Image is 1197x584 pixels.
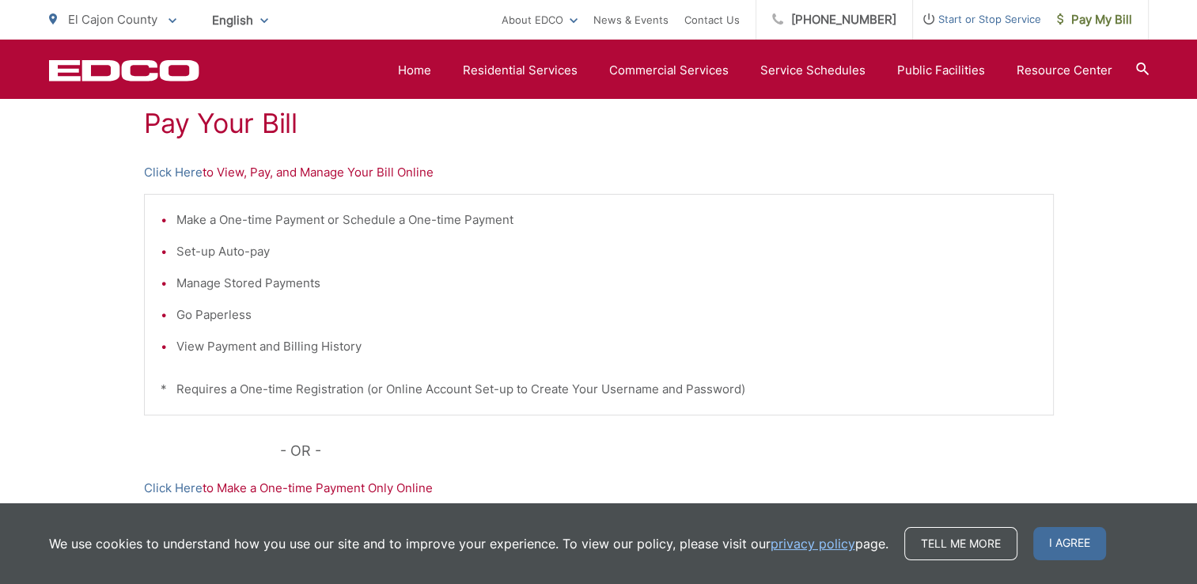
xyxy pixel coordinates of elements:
[593,10,669,29] a: News & Events
[176,242,1037,261] li: Set-up Auto-pay
[144,479,203,498] a: Click Here
[1017,61,1112,80] a: Resource Center
[463,61,578,80] a: Residential Services
[176,337,1037,356] li: View Payment and Billing History
[144,163,203,182] a: Click Here
[398,61,431,80] a: Home
[609,61,729,80] a: Commercial Services
[176,210,1037,229] li: Make a One-time Payment or Schedule a One-time Payment
[1057,10,1132,29] span: Pay My Bill
[176,305,1037,324] li: Go Paperless
[684,10,740,29] a: Contact Us
[502,10,578,29] a: About EDCO
[49,534,888,553] p: We use cookies to understand how you use our site and to improve your experience. To view our pol...
[897,61,985,80] a: Public Facilities
[176,274,1037,293] li: Manage Stored Payments
[771,534,855,553] a: privacy policy
[161,380,1037,399] p: * Requires a One-time Registration (or Online Account Set-up to Create Your Username and Password)
[280,439,1054,463] p: - OR -
[49,59,199,82] a: EDCD logo. Return to the homepage.
[144,108,1054,139] h1: Pay Your Bill
[144,479,1054,498] p: to Make a One-time Payment Only Online
[200,6,280,34] span: English
[68,12,157,27] span: El Cajon County
[760,61,866,80] a: Service Schedules
[144,163,1054,182] p: to View, Pay, and Manage Your Bill Online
